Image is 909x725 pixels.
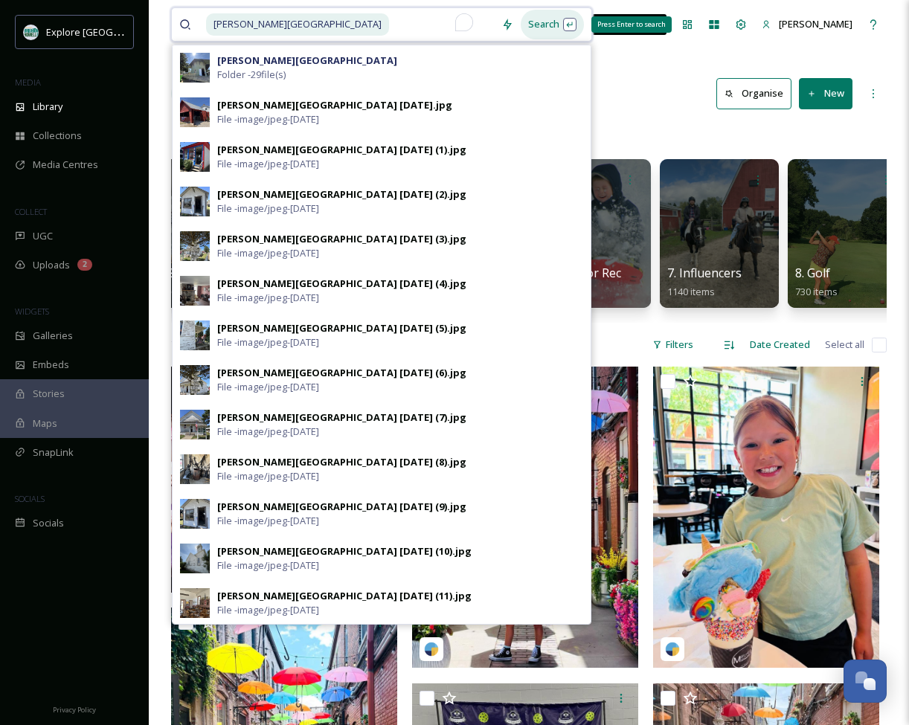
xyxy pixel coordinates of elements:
[217,366,466,380] div: [PERSON_NAME][GEOGRAPHIC_DATA] [DATE] (6).jpg
[825,338,864,352] span: Select all
[779,17,852,30] span: [PERSON_NAME]
[716,78,799,109] a: Organise
[180,276,210,306] img: 78ff76ee-3f4b-4238-8312-78dbad9f9233.jpg
[33,100,62,114] span: Library
[217,425,319,439] span: File - image/jpeg - [DATE]
[15,493,45,504] span: SOCIALS
[171,367,397,593] img: autumnsierraxo-2143642.jpg
[24,25,39,39] img: 67e7af72-b6c8-455a-acf8-98e6fe1b68aa.avif
[217,202,319,216] span: File - image/jpeg - [DATE]
[521,10,584,39] div: Search
[217,335,319,349] span: File - image/jpeg - [DATE]
[217,187,466,202] div: [PERSON_NAME][GEOGRAPHIC_DATA] [DATE] (2).jpg
[592,14,667,35] a: What's New
[217,380,319,394] span: File - image/jpeg - [DATE]
[33,445,74,460] span: SnapLink
[180,187,210,216] img: 0661e543-7965-4693-814e-d9cd2cbc20c8.jpg
[77,259,92,271] div: 2
[171,338,196,352] span: 7 file s
[217,291,319,305] span: File - image/jpeg - [DATE]
[667,266,742,298] a: 7. Influencers1140 items
[217,68,286,82] span: Folder - 29 file(s)
[180,454,210,484] img: 96092699-a139-419e-a630-113ca3b70103.jpg
[217,558,319,573] span: File - image/jpeg - [DATE]
[217,157,319,171] span: File - image/jpeg - [DATE]
[716,78,791,109] button: Organise
[33,158,98,172] span: Media Centres
[15,306,49,317] span: WIDGETS
[180,365,210,395] img: 9d793971-f148-44ea-a17f-89a60500227f.jpg
[217,98,452,112] div: [PERSON_NAME][GEOGRAPHIC_DATA] [DATE].jpg
[33,229,53,243] span: UGC
[180,231,210,261] img: 9533bebc-d498-4ec8-9250-3c4ed0d2e02a.jpg
[53,705,96,715] span: Privacy Policy
[33,258,70,272] span: Uploads
[33,387,65,401] span: Stories
[844,660,887,703] button: Open Chat
[754,10,860,39] a: [PERSON_NAME]
[180,410,210,439] img: f96fa93f-4fa3-4f97-aad1-5b2b1680131e.jpg
[424,642,439,657] img: snapsea-logo.png
[206,13,389,35] span: [PERSON_NAME][GEOGRAPHIC_DATA]
[180,53,210,83] img: e43e3423-cb6e-4e47-83f3-cca2a71e2efa.jpg
[217,500,466,514] div: [PERSON_NAME][GEOGRAPHIC_DATA] [DATE] (9).jpg
[33,516,64,530] span: Socials
[217,410,466,425] div: [PERSON_NAME][GEOGRAPHIC_DATA] [DATE] (7).jpg
[667,265,742,281] span: 7. Influencers
[742,330,818,359] div: Date Created
[180,320,210,350] img: df48aef9-cbe0-4170-ab9a-f7b7425b5947.jpg
[391,8,494,41] input: To enrich screen reader interactions, please activate Accessibility in Grammarly extension settings
[795,266,838,298] a: 8. Golf730 items
[180,499,210,529] img: 6cbc2355-c440-4c78-a52d-fe6a03f2e9bc.jpg
[180,142,210,172] img: ce06875d-5f77-4dd9-997f-91a94dd36a9a.jpg
[217,469,319,483] span: File - image/jpeg - [DATE]
[653,367,879,668] img: jillsi_b-18057273815102359.jpeg
[33,416,57,431] span: Maps
[591,16,672,33] div: Press Enter to search
[217,455,466,469] div: [PERSON_NAME][GEOGRAPHIC_DATA] [DATE] (8).jpg
[795,265,830,281] span: 8. Golf
[217,514,319,528] span: File - image/jpeg - [DATE]
[15,77,41,88] span: MEDIA
[180,97,210,127] img: b971318e-4ffa-4f6d-bbf9-f12c1117c229.jpg
[217,544,472,558] div: [PERSON_NAME][GEOGRAPHIC_DATA] [DATE] (10).jpg
[180,544,210,573] img: 0ef4c1d0-cae7-4faa-9ea0-1ac44c9915e7.jpg
[33,358,69,372] span: Embeds
[217,277,466,291] div: [PERSON_NAME][GEOGRAPHIC_DATA] [DATE] (4).jpg
[217,143,466,157] div: [PERSON_NAME][GEOGRAPHIC_DATA] [DATE] (1).jpg
[15,206,47,217] span: COLLECT
[799,78,852,109] button: New
[180,588,210,618] img: f00d0e5a-fa80-4410-a3d7-15ac73a4d2c5.jpg
[217,112,319,126] span: File - image/jpeg - [DATE]
[645,330,701,359] div: Filters
[53,700,96,718] a: Privacy Policy
[217,603,319,617] span: File - image/jpeg - [DATE]
[33,329,73,343] span: Galleries
[795,285,838,298] span: 730 items
[33,129,82,143] span: Collections
[217,246,319,260] span: File - image/jpeg - [DATE]
[667,285,715,298] span: 1140 items
[217,589,472,603] div: [PERSON_NAME][GEOGRAPHIC_DATA] [DATE] (11).jpg
[46,25,251,39] span: Explore [GEOGRAPHIC_DATA][PERSON_NAME]
[665,642,680,657] img: snapsea-logo.png
[217,54,397,67] strong: [PERSON_NAME][GEOGRAPHIC_DATA]
[217,232,466,246] div: [PERSON_NAME][GEOGRAPHIC_DATA] [DATE] (3).jpg
[217,321,466,335] div: [PERSON_NAME][GEOGRAPHIC_DATA] [DATE] (5).jpg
